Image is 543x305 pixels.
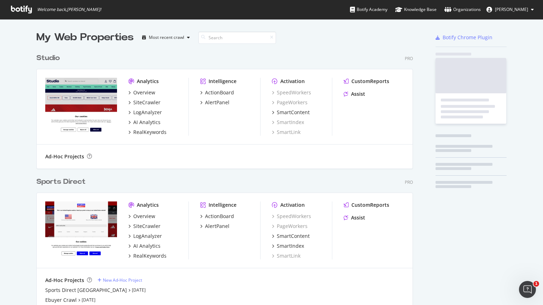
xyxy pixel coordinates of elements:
[139,32,193,43] button: Most recent crawl
[36,53,63,63] a: Studio
[344,90,365,98] a: Assist
[280,201,305,209] div: Activation
[277,233,310,240] div: SmartContent
[205,223,229,230] div: AlertPanel
[272,89,311,96] a: SpeedWorkers
[36,30,134,45] div: My Web Properties
[133,213,155,220] div: Overview
[128,213,155,220] a: Overview
[137,201,159,209] div: Analytics
[443,34,492,41] div: Botify Chrome Plugin
[272,119,304,126] a: SmartIndex
[128,252,167,259] a: RealKeywords
[351,201,389,209] div: CustomReports
[200,89,234,96] a: ActionBoard
[444,6,481,13] div: Organizations
[82,297,95,303] a: [DATE]
[128,109,162,116] a: LogAnalyzer
[45,277,84,284] div: Ad-Hoc Projects
[128,242,160,250] a: AI Analytics
[272,129,300,136] a: SmartLink
[137,78,159,85] div: Analytics
[436,34,492,41] a: Botify Chrome Plugin
[103,277,142,283] div: New Ad-Hoc Project
[149,35,184,40] div: Most recent crawl
[405,55,413,61] div: Pro
[198,31,276,44] input: Search
[344,201,389,209] a: CustomReports
[45,201,117,259] img: sportsdirect.com
[272,99,308,106] a: PageWorkers
[351,90,365,98] div: Assist
[272,252,300,259] a: SmartLink
[45,153,84,160] div: Ad-Hoc Projects
[351,78,389,85] div: CustomReports
[533,281,539,287] span: 1
[200,223,229,230] a: AlertPanel
[481,4,539,15] button: [PERSON_NAME]
[98,277,142,283] a: New Ad-Hoc Project
[344,214,365,221] a: Assist
[280,78,305,85] div: Activation
[272,223,308,230] a: PageWorkers
[36,177,88,187] a: Sports Direct
[133,89,155,96] div: Overview
[36,53,60,63] div: Studio
[45,297,77,304] a: Ebuyer Crawl
[128,233,162,240] a: LogAnalyzer
[495,6,528,12] span: Alex Keene
[272,213,311,220] a: SpeedWorkers
[351,214,365,221] div: Assist
[272,109,310,116] a: SmartContent
[405,179,413,185] div: Pro
[205,213,234,220] div: ActionBoard
[45,287,127,294] a: Sports Direct [GEOGRAPHIC_DATA]
[45,78,117,135] img: studio.co.uk
[36,177,86,187] div: Sports Direct
[132,287,146,293] a: [DATE]
[128,99,160,106] a: SiteCrawler
[350,6,387,13] div: Botify Academy
[128,119,160,126] a: AI Analytics
[395,6,437,13] div: Knowledge Base
[133,252,167,259] div: RealKeywords
[128,129,167,136] a: RealKeywords
[37,7,101,12] span: Welcome back, [PERSON_NAME] !
[272,242,304,250] a: SmartIndex
[133,129,167,136] div: RealKeywords
[128,223,160,230] a: SiteCrawler
[133,233,162,240] div: LogAnalyzer
[344,78,389,85] a: CustomReports
[209,78,237,85] div: Intelligence
[133,119,160,126] div: AI Analytics
[200,99,229,106] a: AlertPanel
[133,109,162,116] div: LogAnalyzer
[205,89,234,96] div: ActionBoard
[128,89,155,96] a: Overview
[133,242,160,250] div: AI Analytics
[133,223,160,230] div: SiteCrawler
[205,99,229,106] div: AlertPanel
[519,281,536,298] iframe: Intercom live chat
[133,99,160,106] div: SiteCrawler
[200,213,234,220] a: ActionBoard
[277,109,310,116] div: SmartContent
[272,233,310,240] a: SmartContent
[209,201,237,209] div: Intelligence
[277,242,304,250] div: SmartIndex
